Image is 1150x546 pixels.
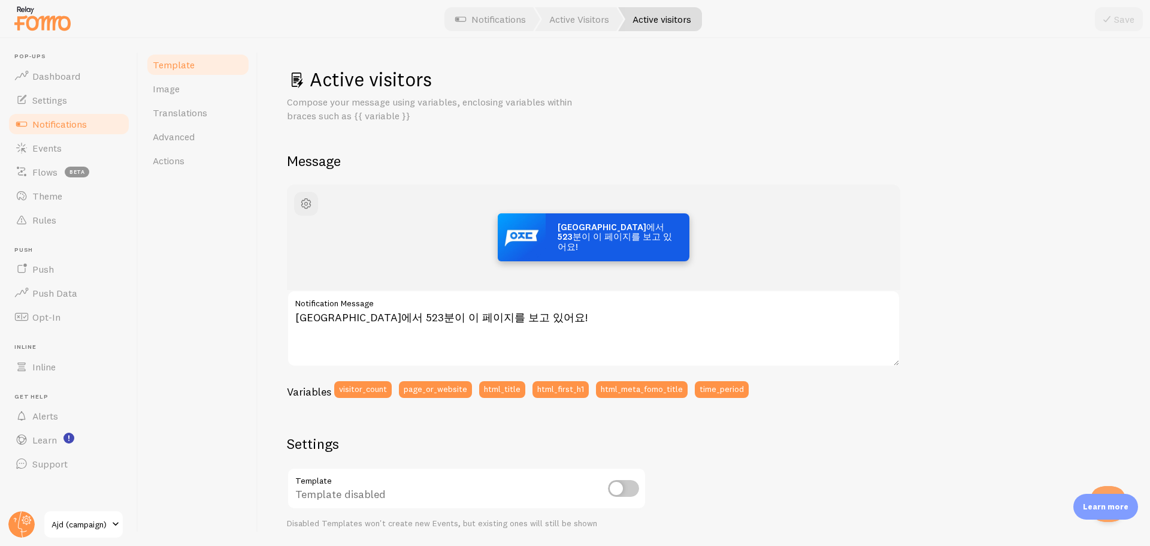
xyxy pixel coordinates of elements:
[7,305,131,329] a: Opt-In
[153,83,180,95] span: Image
[32,311,60,323] span: Opt-In
[695,381,749,398] button: time_period
[532,381,589,398] button: html_first_h1
[32,190,62,202] span: Theme
[1073,494,1138,520] div: Learn more
[32,410,58,422] span: Alerts
[7,136,131,160] a: Events
[7,112,131,136] a: Notifications
[596,381,688,398] button: html_meta_fomo_title
[287,385,331,399] h3: Variables
[287,95,574,123] p: Compose your message using variables, enclosing variables within braces such as {{ variable }}
[7,208,131,232] a: Rules
[1090,486,1126,522] iframe: Help Scout Beacon - Open
[7,404,131,428] a: Alerts
[32,70,80,82] span: Dashboard
[65,167,89,177] span: beta
[287,518,646,529] div: Disabled Templates won't create new Events, but existing ones will still be shown
[7,355,131,379] a: Inline
[7,64,131,88] a: Dashboard
[287,467,646,511] div: Template disabled
[1083,501,1128,512] p: Learn more
[14,393,131,401] span: Get Help
[498,213,546,261] img: Fomo
[32,287,77,299] span: Push Data
[52,517,108,532] span: Ajd (campaign)
[287,435,646,453] h2: Settings
[146,149,250,173] a: Actions
[32,263,54,275] span: Push
[153,107,207,119] span: Translations
[479,381,525,398] button: html_title
[287,152,1121,170] h2: Message
[32,166,57,178] span: Flows
[14,246,131,254] span: Push
[14,343,131,351] span: Inline
[32,94,67,106] span: Settings
[32,361,56,373] span: Inline
[7,160,131,184] a: Flows beta
[32,434,57,446] span: Learn
[7,281,131,305] a: Push Data
[153,131,195,143] span: Advanced
[13,3,72,34] img: fomo-relay-logo-orange.svg
[32,214,56,226] span: Rules
[287,67,1121,92] h1: Active visitors
[7,184,131,208] a: Theme
[32,118,87,130] span: Notifications
[146,101,250,125] a: Translations
[153,59,195,71] span: Template
[7,88,131,112] a: Settings
[32,458,68,470] span: Support
[146,125,250,149] a: Advanced
[558,222,677,252] p: [GEOGRAPHIC_DATA]에서 523분이 이 페이지를 보고 있어요!
[287,290,900,310] label: Notification Message
[399,381,472,398] button: page_or_website
[7,257,131,281] a: Push
[146,53,250,77] a: Template
[146,77,250,101] a: Image
[32,142,62,154] span: Events
[7,428,131,452] a: Learn
[63,433,74,444] svg: <p>Watch New Feature Tutorials!</p>
[14,53,131,61] span: Pop-ups
[153,155,184,167] span: Actions
[7,452,131,476] a: Support
[334,381,392,398] button: visitor_count
[43,510,124,539] a: Ajd (campaign)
